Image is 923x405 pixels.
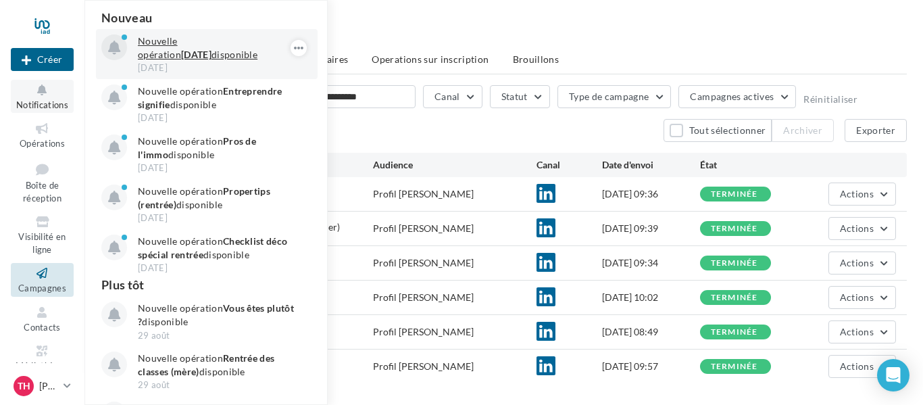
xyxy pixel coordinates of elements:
[678,85,796,108] button: Campagnes actives
[16,360,70,371] span: Médiathèque
[602,187,700,201] div: [DATE] 09:36
[828,183,896,206] button: Actions
[840,257,874,268] span: Actions
[373,256,474,270] div: Profil [PERSON_NAME]
[602,222,700,235] div: [DATE] 09:39
[602,158,700,172] div: Date d'envoi
[11,158,74,207] a: Boîte de réception
[803,94,857,105] button: Réinitialiser
[18,231,66,255] span: Visibilité en ligne
[602,291,700,304] div: [DATE] 10:02
[513,53,559,65] span: Brouillons
[372,53,489,65] span: Operations sur inscription
[700,158,798,172] div: État
[20,138,65,149] span: Opérations
[711,190,758,199] div: terminée
[11,212,74,258] a: Visibilité en ligne
[828,217,896,240] button: Actions
[373,222,474,235] div: Profil [PERSON_NAME]
[828,252,896,275] button: Actions
[101,22,907,42] div: Mes campagnes
[711,259,758,268] div: terminée
[877,359,909,391] div: Open Intercom Messenger
[11,80,74,113] button: Notifications
[11,373,74,399] a: TH [PERSON_NAME]
[828,355,896,378] button: Actions
[18,283,66,293] span: Campagnes
[11,341,74,374] a: Médiathèque
[602,360,700,373] div: [DATE] 09:57
[602,325,700,339] div: [DATE] 08:49
[16,99,68,110] span: Notifications
[373,291,474,304] div: Profil [PERSON_NAME]
[11,118,74,151] a: Opérations
[840,188,874,199] span: Actions
[690,91,774,102] span: Campagnes actives
[11,48,74,71] button: Créer
[11,302,74,335] a: Contacts
[664,119,772,142] button: Tout sélectionner
[11,48,74,71] div: Nouvelle campagne
[18,379,30,393] span: TH
[828,320,896,343] button: Actions
[845,119,907,142] button: Exporter
[39,379,58,393] p: [PERSON_NAME]
[537,158,602,172] div: Canal
[24,322,61,333] span: Contacts
[828,286,896,309] button: Actions
[711,328,758,337] div: terminée
[602,256,700,270] div: [DATE] 09:34
[373,360,474,373] div: Profil [PERSON_NAME]
[711,362,758,371] div: terminée
[557,85,672,108] button: Type de campagne
[11,263,74,296] a: Campagnes
[490,85,550,108] button: Statut
[772,119,834,142] button: Archiver
[373,187,474,201] div: Profil [PERSON_NAME]
[373,158,537,172] div: Audience
[840,222,874,234] span: Actions
[23,180,61,204] span: Boîte de réception
[840,360,874,372] span: Actions
[373,325,474,339] div: Profil [PERSON_NAME]
[840,326,874,337] span: Actions
[711,224,758,233] div: terminée
[840,291,874,303] span: Actions
[423,85,482,108] button: Canal
[711,293,758,302] div: terminée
